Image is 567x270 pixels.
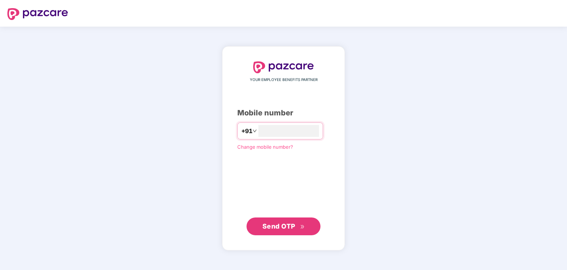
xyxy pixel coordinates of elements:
[250,77,318,83] span: YOUR EMPLOYEE BENEFITS PARTNER
[262,222,295,230] span: Send OTP
[300,225,305,229] span: double-right
[241,126,252,136] span: +91
[252,129,257,133] span: down
[237,107,330,119] div: Mobile number
[7,8,68,20] img: logo
[253,61,314,73] img: logo
[247,217,320,235] button: Send OTPdouble-right
[237,144,293,150] a: Change mobile number?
